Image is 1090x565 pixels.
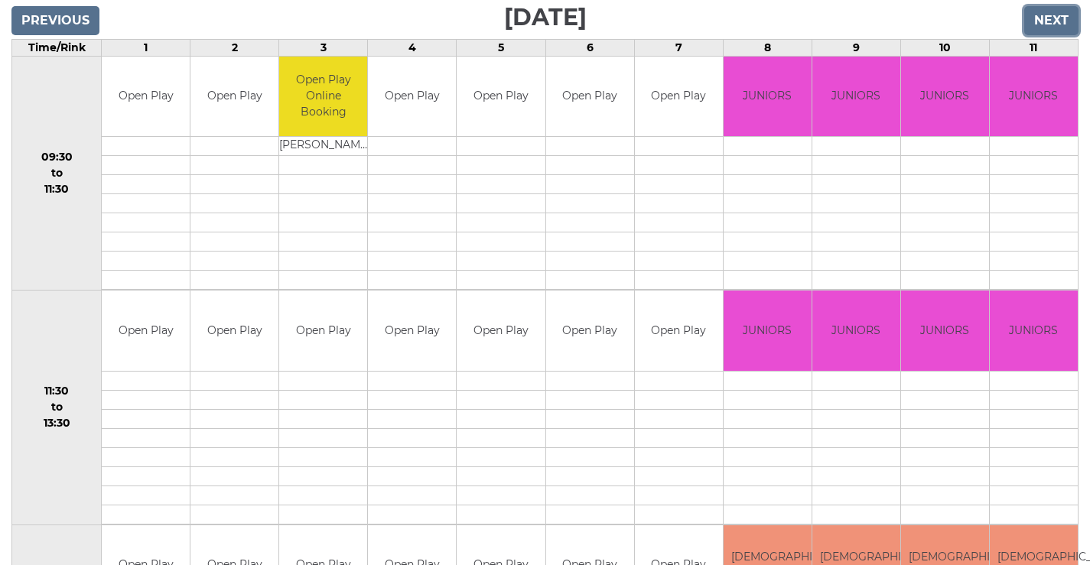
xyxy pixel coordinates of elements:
td: 11 [989,39,1078,56]
td: JUNIORS [990,57,1078,137]
td: Open Play [635,291,723,371]
td: JUNIORS [724,57,812,137]
td: 2 [190,39,279,56]
td: Open Play [190,57,278,137]
td: JUNIORS [990,291,1078,371]
td: Open Play [102,57,190,137]
td: Open Play [368,291,456,371]
td: 1 [102,39,190,56]
td: Open Play [546,291,634,371]
input: Previous [11,6,99,35]
td: Open Play [102,291,190,371]
td: 6 [545,39,634,56]
td: 8 [723,39,812,56]
td: [PERSON_NAME] [279,137,367,156]
td: Open Play [457,57,545,137]
input: Next [1024,6,1079,35]
td: JUNIORS [901,291,989,371]
td: JUNIORS [812,57,900,137]
td: 09:30 to 11:30 [12,56,102,291]
td: 4 [368,39,457,56]
td: Open Play [457,291,545,371]
td: Open Play [279,291,367,371]
td: Time/Rink [12,39,102,56]
td: 7 [634,39,723,56]
td: Open Play [368,57,456,137]
td: 9 [812,39,900,56]
td: 3 [279,39,368,56]
td: JUNIORS [901,57,989,137]
td: Open Play [190,291,278,371]
td: Open Play [546,57,634,137]
td: JUNIORS [724,291,812,371]
td: 11:30 to 13:30 [12,291,102,525]
td: Open Play Online Booking [279,57,367,137]
td: Open Play [635,57,723,137]
td: 10 [900,39,989,56]
td: 5 [457,39,545,56]
td: JUNIORS [812,291,900,371]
